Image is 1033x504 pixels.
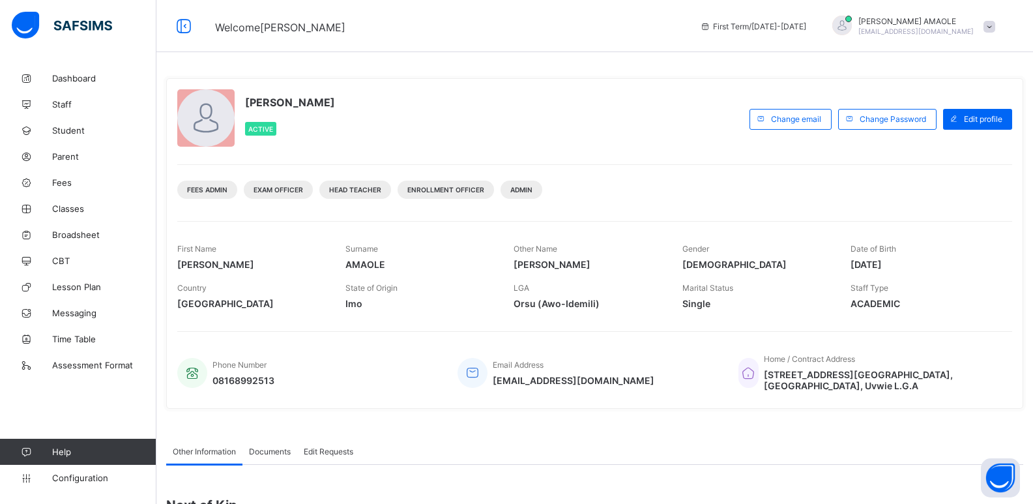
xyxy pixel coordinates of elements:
span: State of Origin [345,283,398,293]
span: Staff [52,99,156,110]
span: [STREET_ADDRESS][GEOGRAPHIC_DATA], [GEOGRAPHIC_DATA], Uvwie L.G.A [764,369,999,391]
span: Edit profile [964,114,1002,124]
span: Documents [249,447,291,456]
span: [DATE] [851,259,999,270]
span: Date of Birth [851,244,896,254]
span: Admin [510,186,532,194]
span: Imo [345,298,494,309]
span: session/term information [700,22,806,31]
span: [GEOGRAPHIC_DATA] [177,298,326,309]
div: ARNOLDAMAOLE [819,16,1002,37]
span: Messaging [52,308,156,318]
span: [PERSON_NAME] [177,259,326,270]
span: LGA [514,283,529,293]
span: Help [52,447,156,457]
span: CBT [52,256,156,266]
span: Welcome [PERSON_NAME] [215,21,345,34]
span: Fees [52,177,156,188]
span: Time Table [52,334,156,344]
span: Single [682,298,831,309]
span: Assessment Format [52,360,156,370]
span: Edit Requests [304,447,353,456]
button: Open asap [981,458,1020,497]
span: Home / Contract Address [764,354,855,364]
span: Staff Type [851,283,888,293]
span: Lesson Plan [52,282,156,292]
span: Gender [682,244,709,254]
span: AMAOLE [345,259,494,270]
span: Other Name [514,244,557,254]
span: Change Password [860,114,926,124]
span: Other Information [173,447,236,456]
span: Student [52,125,156,136]
span: Orsu (Awo-Idemili) [514,298,662,309]
span: Configuration [52,473,156,483]
span: Exam Officer [254,186,303,194]
span: Country [177,283,207,293]
span: Surname [345,244,378,254]
span: [EMAIL_ADDRESS][DOMAIN_NAME] [493,375,654,386]
span: [PERSON_NAME] [514,259,662,270]
span: First Name [177,244,216,254]
img: safsims [12,12,112,39]
span: Classes [52,203,156,214]
span: Broadsheet [52,230,156,240]
span: Head Teacher [329,186,381,194]
span: Active [248,125,273,133]
span: Parent [52,151,156,162]
span: Marital Status [682,283,733,293]
span: Dashboard [52,73,156,83]
span: Change email [771,114,821,124]
span: Phone Number [212,360,267,370]
span: 08168992513 [212,375,274,386]
span: Fees Admin [187,186,227,194]
span: [DEMOGRAPHIC_DATA] [682,259,831,270]
span: Email Address [493,360,544,370]
span: Enrollment Officer [407,186,484,194]
span: [EMAIL_ADDRESS][DOMAIN_NAME] [858,27,974,35]
span: [PERSON_NAME] [245,96,335,109]
span: ACADEMIC [851,298,999,309]
span: [PERSON_NAME] AMAOLE [858,16,974,26]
